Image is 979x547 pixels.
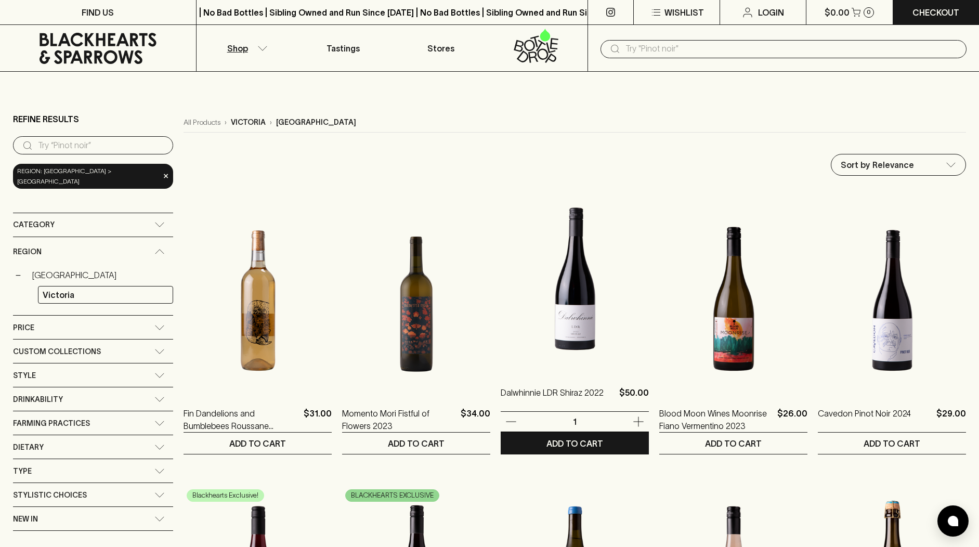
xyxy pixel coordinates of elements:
p: Tastings [327,42,360,55]
p: $50.00 [619,386,649,411]
span: region: [GEOGRAPHIC_DATA] > [GEOGRAPHIC_DATA] [17,166,160,187]
div: Type [13,459,173,483]
a: Dalwhinnie LDR Shiraz 2022 [501,386,604,411]
span: Category [13,218,55,231]
p: $29.00 [936,407,966,432]
div: New In [13,507,173,530]
p: Stores [427,42,454,55]
p: Checkout [912,6,959,19]
div: Custom Collections [13,340,173,363]
img: Fin Dandelions and Bumblebees Roussane Sauvignon Blanc 2023 [184,210,332,392]
span: Dietary [13,441,44,454]
span: Drinkability [13,393,63,406]
img: Dalwhinnie LDR Shiraz 2022 [501,189,649,371]
button: ADD TO CART [342,433,490,454]
div: Farming Practices [13,411,173,435]
p: ADD TO CART [388,437,445,450]
a: Momento Mori Fistful of Flowers 2023 [342,407,456,432]
span: Farming Practices [13,417,90,430]
p: victoria [231,117,266,128]
button: − [13,270,23,280]
img: Momento Mori Fistful of Flowers 2023 [342,210,490,392]
a: Fin Dandelions and Bumblebees Roussane Sauvignon Blanc 2023 [184,407,299,432]
p: ADD TO CART [546,437,603,450]
p: 0 [867,9,871,15]
span: Price [13,321,34,334]
span: Style [13,369,36,382]
div: Sort by Relevance [831,154,965,175]
a: Blood Moon Wines Moonrise Fiano Vermentino 2023 [659,407,773,432]
p: ADD TO CART [705,437,762,450]
div: Region [13,237,173,267]
p: 1 [563,416,588,427]
p: Sort by Relevance [841,159,914,171]
button: ADD TO CART [501,433,649,454]
p: $26.00 [777,407,807,432]
span: New In [13,513,38,526]
a: [GEOGRAPHIC_DATA] [28,266,173,284]
a: Stores [392,25,490,71]
button: ADD TO CART [659,433,807,454]
p: Refine Results [13,113,79,125]
button: ADD TO CART [184,433,332,454]
div: Dietary [13,435,173,459]
a: Victoria [38,286,173,304]
p: Shop [227,42,248,55]
p: $31.00 [304,407,332,432]
p: $0.00 [825,6,850,19]
img: Cavedon Pinot Noir 2024 [818,210,966,392]
p: ADD TO CART [864,437,920,450]
div: Category [13,213,173,237]
p: $34.00 [461,407,490,432]
p: ADD TO CART [229,437,286,450]
img: bubble-icon [948,516,958,526]
p: Login [758,6,784,19]
p: [GEOGRAPHIC_DATA] [276,117,356,128]
img: Blood Moon Wines Moonrise Fiano Vermentino 2023 [659,210,807,392]
button: ADD TO CART [818,433,966,454]
p: Wishlist [664,6,704,19]
p: › [225,117,227,128]
input: Try "Pinot noir" [625,41,958,57]
p: › [270,117,272,128]
a: All Products [184,117,220,128]
a: Cavedon Pinot Noir 2024 [818,407,911,432]
span: Custom Collections [13,345,101,358]
span: Stylistic Choices [13,489,87,502]
span: Type [13,465,32,478]
div: Stylistic Choices [13,483,173,506]
input: Try “Pinot noir” [38,137,165,154]
span: × [163,171,169,181]
div: Drinkability [13,387,173,411]
a: Tastings [294,25,392,71]
button: Shop [197,25,294,71]
div: Style [13,363,173,387]
div: Price [13,316,173,339]
p: FIND US [82,6,114,19]
span: Region [13,245,42,258]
